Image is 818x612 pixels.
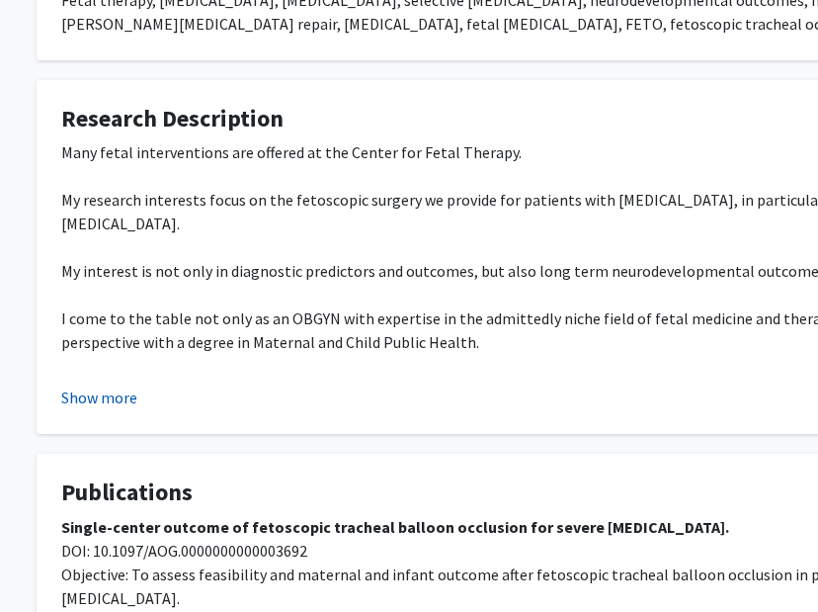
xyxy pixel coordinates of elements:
[61,541,307,561] span: DOI: 10.1097/AOG.0000000000003692
[61,386,137,409] button: Show more
[15,523,84,597] iframe: Chat
[61,517,729,537] strong: Single-center outcome of fetoscopic tracheal balloon occlusion for severe [MEDICAL_DATA].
